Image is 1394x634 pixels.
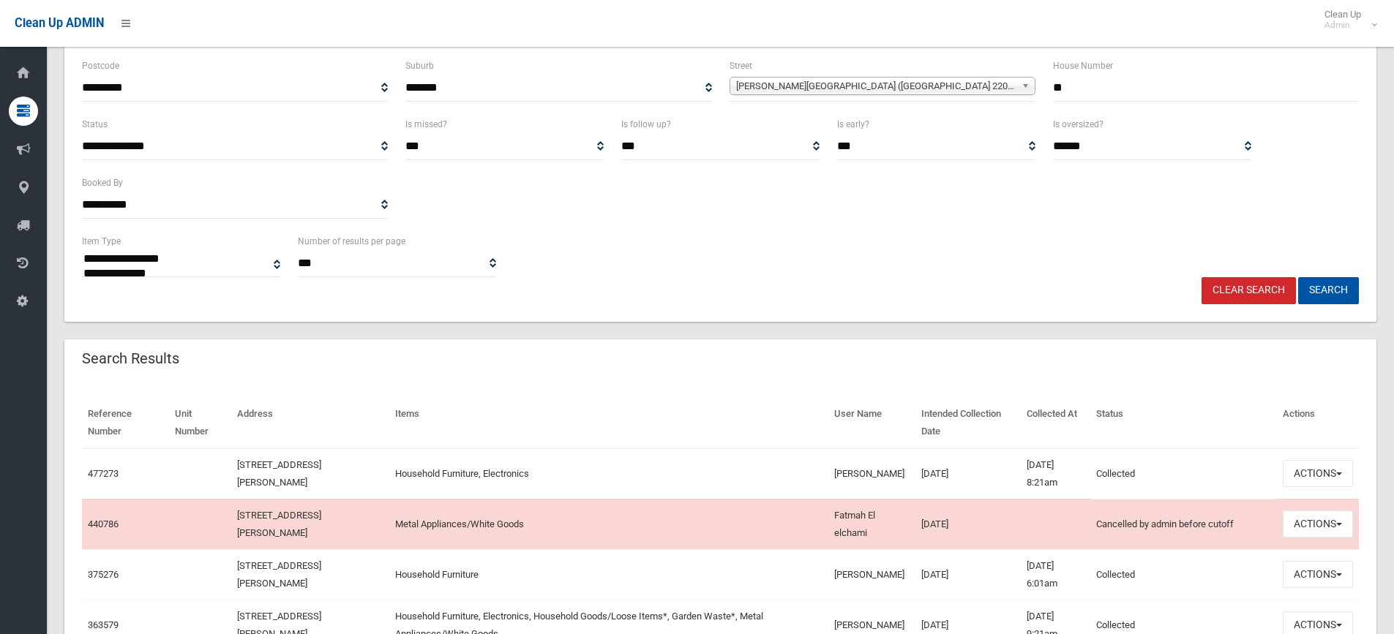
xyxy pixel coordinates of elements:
a: 477273 [88,468,119,479]
td: Collected [1090,549,1277,600]
td: Household Furniture, Electronics [389,448,828,499]
th: Collected At [1021,398,1090,448]
td: [PERSON_NAME] [828,448,915,499]
label: Is follow up? [621,116,671,132]
a: [STREET_ADDRESS][PERSON_NAME] [237,510,321,538]
label: House Number [1053,58,1113,74]
a: 440786 [88,518,119,529]
label: Booked By [82,175,123,191]
a: Clear Search [1202,277,1296,304]
button: Actions [1283,460,1353,487]
a: [STREET_ADDRESS][PERSON_NAME] [237,560,321,589]
a: 375276 [88,569,119,580]
label: Item Type [82,233,121,249]
td: [PERSON_NAME] [828,549,915,600]
label: Status [82,116,108,132]
button: Search [1298,277,1359,304]
label: Is oversized? [1053,116,1103,132]
td: Collected [1090,448,1277,499]
a: 363579 [88,619,119,630]
span: Clean Up [1317,9,1376,31]
th: Unit Number [169,398,231,448]
span: Clean Up ADMIN [15,16,104,30]
button: Actions [1283,561,1353,588]
td: [DATE] [915,549,1021,600]
td: Household Furniture [389,549,828,600]
th: Address [231,398,389,448]
th: Intended Collection Date [915,398,1021,448]
th: Actions [1277,398,1359,448]
td: [DATE] [915,499,1021,549]
td: [DATE] [915,448,1021,499]
label: Street [730,58,752,74]
label: Postcode [82,58,119,74]
th: Items [389,398,828,448]
header: Search Results [64,344,197,373]
label: Number of results per page [298,233,405,249]
td: Cancelled by admin before cutoff [1090,499,1277,549]
button: Actions [1283,510,1353,537]
td: [DATE] 8:21am [1021,448,1090,499]
small: Admin [1324,20,1361,31]
span: [PERSON_NAME][GEOGRAPHIC_DATA] ([GEOGRAPHIC_DATA] 2200) [736,78,1016,95]
td: [DATE] 6:01am [1021,549,1090,600]
td: Metal Appliances/White Goods [389,499,828,549]
label: Suburb [405,58,434,74]
th: User Name [828,398,915,448]
label: Is early? [837,116,869,132]
th: Reference Number [82,398,169,448]
a: [STREET_ADDRESS][PERSON_NAME] [237,459,321,488]
th: Status [1090,398,1277,448]
label: Is missed? [405,116,447,132]
td: Fatmah El elchami [828,499,915,549]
